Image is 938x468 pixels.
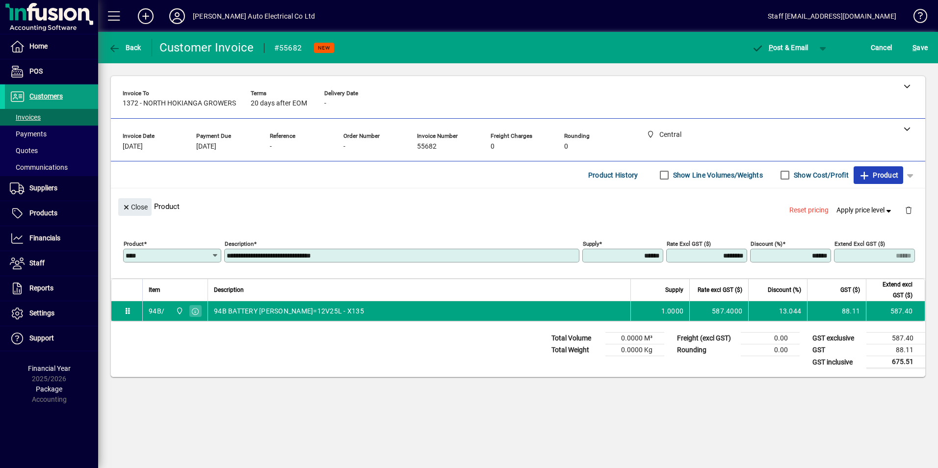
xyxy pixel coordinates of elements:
[193,8,315,24] div: [PERSON_NAME] Auto Electrical Co Ltd
[111,188,925,224] div: Product
[116,202,154,211] app-page-header-button: Close
[106,39,144,56] button: Back
[5,276,98,301] a: Reports
[906,2,926,34] a: Knowledge Base
[588,167,638,183] span: Product History
[122,199,148,215] span: Close
[118,198,152,216] button: Close
[29,334,54,342] span: Support
[854,166,903,184] button: Product
[808,333,866,344] td: GST exclusive
[5,201,98,226] a: Products
[672,333,741,344] td: Freight (excl GST)
[859,167,898,183] span: Product
[808,344,866,356] td: GST
[696,306,742,316] div: 587.4000
[564,143,568,151] span: 0
[10,163,68,171] span: Communications
[583,240,599,247] mat-label: Supply
[5,109,98,126] a: Invoices
[130,7,161,25] button: Add
[29,184,57,192] span: Suppliers
[29,92,63,100] span: Customers
[29,209,57,217] span: Products
[343,143,345,151] span: -
[274,40,302,56] div: #55682
[10,113,41,121] span: Invoices
[251,100,307,107] span: 20 days after EOM
[5,226,98,251] a: Financials
[741,333,800,344] td: 0.00
[5,159,98,176] a: Communications
[833,202,897,219] button: Apply price level
[768,8,896,24] div: Staff [EMAIL_ADDRESS][DOMAIN_NAME]
[36,385,62,393] span: Package
[807,301,866,321] td: 88.11
[5,251,98,276] a: Staff
[5,301,98,326] a: Settings
[751,240,782,247] mat-label: Discount (%)
[605,344,664,356] td: 0.0000 Kg
[29,42,48,50] span: Home
[491,143,495,151] span: 0
[108,44,141,52] span: Back
[123,100,236,107] span: 1372 - NORTH HOKIANGA GROWERS
[318,45,330,51] span: NEW
[768,285,801,295] span: Discount (%)
[28,364,71,372] span: Financial Year
[912,44,916,52] span: S
[665,285,683,295] span: Supply
[5,34,98,59] a: Home
[747,39,813,56] button: Post & Email
[10,147,38,155] span: Quotes
[5,142,98,159] a: Quotes
[698,285,742,295] span: Rate excl GST ($)
[29,309,54,317] span: Settings
[123,143,143,151] span: [DATE]
[840,285,860,295] span: GST ($)
[671,170,763,180] label: Show Line Volumes/Weights
[836,205,893,215] span: Apply price level
[225,240,254,247] mat-label: Description
[584,166,642,184] button: Product History
[124,240,144,247] mat-label: Product
[667,240,711,247] mat-label: Rate excl GST ($)
[808,356,866,368] td: GST inclusive
[605,333,664,344] td: 0.0000 M³
[872,279,912,301] span: Extend excl GST ($)
[866,301,925,321] td: 587.40
[417,143,437,151] span: 55682
[868,39,895,56] button: Cancel
[792,170,849,180] label: Show Cost/Profit
[214,285,244,295] span: Description
[910,39,930,56] button: Save
[741,344,800,356] td: 0.00
[834,240,885,247] mat-label: Extend excl GST ($)
[29,284,53,292] span: Reports
[29,234,60,242] span: Financials
[214,306,364,316] span: 94B BATTERY [PERSON_NAME]=12V25L - X135
[10,130,47,138] span: Payments
[789,205,829,215] span: Reset pricing
[547,344,605,356] td: Total Weight
[324,100,326,107] span: -
[866,356,925,368] td: 675.51
[173,306,184,316] span: Central
[5,176,98,201] a: Suppliers
[5,126,98,142] a: Payments
[161,7,193,25] button: Profile
[270,143,272,151] span: -
[748,301,807,321] td: 13.044
[196,143,216,151] span: [DATE]
[149,306,164,316] div: 94B/
[866,333,925,344] td: 587.40
[912,40,928,55] span: ave
[547,333,605,344] td: Total Volume
[897,198,920,222] button: Delete
[769,44,773,52] span: P
[871,40,892,55] span: Cancel
[98,39,152,56] app-page-header-button: Back
[5,326,98,351] a: Support
[897,206,920,214] app-page-header-button: Delete
[672,344,741,356] td: Rounding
